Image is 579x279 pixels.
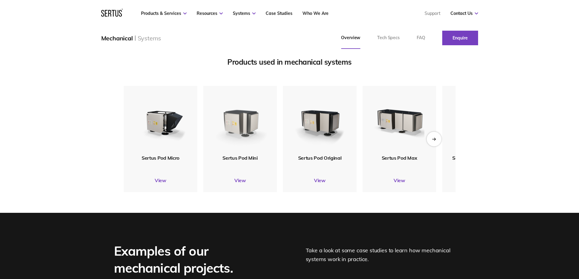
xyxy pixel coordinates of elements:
[408,27,434,49] a: FAQ
[302,11,329,16] a: Who We Are
[138,34,161,42] div: Systems
[114,243,278,277] div: Examples of our mechanical projects.
[298,155,341,161] span: Sertus Pod Original
[450,11,478,16] a: Contact Us
[369,27,408,49] a: Tech Specs
[425,11,440,16] a: Support
[101,34,133,42] div: Mechanical
[141,11,187,16] a: Products & Services
[306,243,465,277] div: Take a look at some case studies to learn how mechanical systems work in practice.
[124,57,456,66] div: Products used in mechanical systems
[283,177,357,183] a: View
[363,177,436,183] a: View
[452,155,505,161] span: Sertus Pod Mini Vertical
[266,11,292,16] a: Case Studies
[142,155,179,161] span: Sertus Pod Micro
[381,155,417,161] span: Sertus Pod Max
[442,31,478,45] a: Enquire
[233,11,256,16] a: Systems
[442,177,516,183] a: View
[124,177,197,183] a: View
[470,209,579,279] iframe: Chat Widget
[222,155,257,161] span: Sertus Pod Mini
[427,132,441,146] div: Next slide
[197,11,223,16] a: Resources
[203,177,277,183] a: View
